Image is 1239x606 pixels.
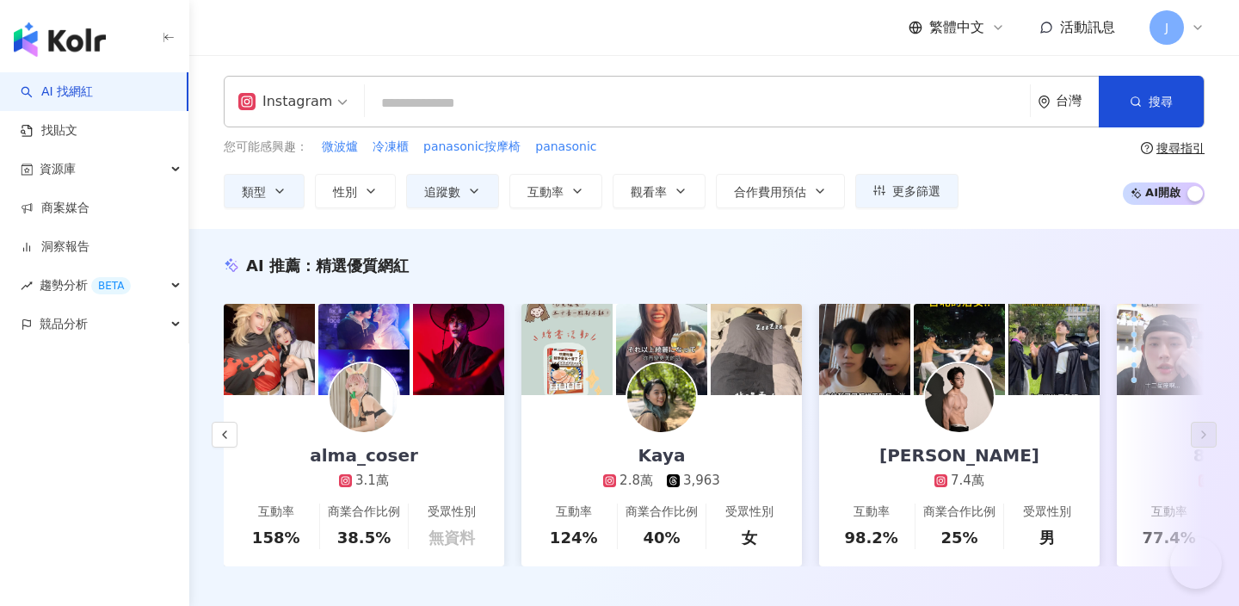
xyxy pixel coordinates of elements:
[424,185,460,199] span: 追蹤數
[1117,304,1208,395] img: post-image
[40,266,131,305] span: 趨勢分析
[318,304,410,395] img: post-image
[1056,94,1099,108] div: 台灣
[534,138,597,157] button: panasonic
[742,527,757,548] div: 女
[725,504,774,521] div: 受眾性別
[1151,504,1187,521] div: 互動率
[521,304,613,395] img: post-image
[40,150,76,189] span: 資源庫
[40,305,88,343] span: 競品分析
[428,504,476,521] div: 受眾性別
[1023,504,1071,521] div: 受眾性別
[333,185,357,199] span: 性別
[854,504,890,521] div: 互動率
[14,22,106,57] img: logo
[355,472,389,490] div: 3.1萬
[627,363,696,432] img: KOL Avatar
[315,174,396,208] button: 性別
[21,200,89,217] a: 商案媒合
[91,277,131,294] div: BETA
[423,139,521,156] span: panasonic按摩椅
[535,139,596,156] span: panasonic
[238,88,332,115] div: Instagram
[321,138,359,157] button: 微波爐
[316,257,409,275] span: 精選優質網紅
[613,174,706,208] button: 觀看率
[1008,304,1100,395] img: post-image
[855,174,959,208] button: 更多篩選
[224,395,504,566] a: alma_coser3.1萬互動率158%商業合作比例38.5%受眾性別無資料
[406,174,499,208] button: 追蹤數
[1099,76,1204,127] button: 搜尋
[734,185,806,199] span: 合作費用預估
[413,304,504,395] img: post-image
[951,472,984,490] div: 7.4萬
[337,527,391,548] div: 38.5%
[521,395,802,566] a: Kaya2.8萬3,963互動率124%商業合作比例40%受眾性別女
[246,255,409,276] div: AI 推薦 ：
[373,139,409,156] span: 冷凍櫃
[711,304,802,395] img: post-image
[1060,19,1115,35] span: 活動訊息
[21,83,93,101] a: searchAI 找網紅
[21,280,33,292] span: rise
[224,139,308,156] span: 您可能感興趣：
[1142,527,1195,548] div: 77.4%
[819,395,1100,566] a: [PERSON_NAME]7.4萬互動率98.2%商業合作比例25%受眾性別男
[1156,141,1205,155] div: 搜尋指引
[844,527,897,548] div: 98.2%
[643,527,680,548] div: 40%
[862,443,1057,467] div: [PERSON_NAME]
[1170,537,1222,589] iframe: Help Scout Beacon - Open
[1149,95,1173,108] span: 搜尋
[322,139,358,156] span: 微波爐
[527,185,564,199] span: 互動率
[258,504,294,521] div: 互動率
[925,363,994,432] img: KOL Avatar
[428,527,475,548] div: 無資料
[372,138,410,157] button: 冷凍櫃
[914,304,1005,395] img: post-image
[242,185,266,199] span: 類型
[328,504,400,521] div: 商業合作比例
[556,504,592,521] div: 互動率
[21,238,89,256] a: 洞察報告
[252,527,300,548] div: 158%
[892,184,940,198] span: 更多篩選
[422,138,521,157] button: panasonic按摩椅
[224,174,305,208] button: 類型
[683,472,720,490] div: 3,963
[224,304,315,395] img: post-image
[923,504,996,521] div: 商業合作比例
[619,472,653,490] div: 2.8萬
[21,122,77,139] a: 找貼文
[293,443,435,467] div: alma_coser
[929,18,984,37] span: 繁體中文
[616,304,707,395] img: post-image
[1039,527,1055,548] div: 男
[1165,18,1168,37] span: J
[631,185,667,199] span: 觀看率
[621,443,703,467] div: Kaya
[509,174,602,208] button: 互動率
[1038,96,1051,108] span: environment
[1141,142,1153,154] span: question-circle
[716,174,845,208] button: 合作費用預估
[550,527,598,548] div: 124%
[940,527,977,548] div: 25%
[330,363,398,432] img: KOL Avatar
[819,304,910,395] img: post-image
[626,504,698,521] div: 商業合作比例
